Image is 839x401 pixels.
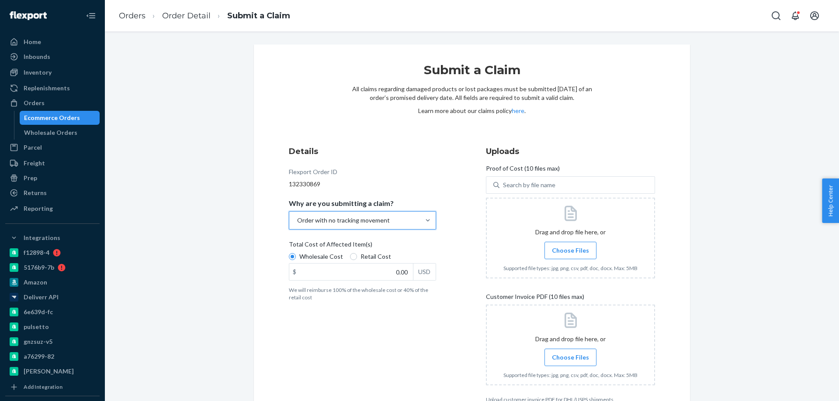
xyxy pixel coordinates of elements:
p: Why are you submitting a claim? [289,199,394,208]
div: Freight [24,159,45,168]
div: 5176b9-7b [24,263,54,272]
span: Total Cost of Affected Item(s) [289,240,372,252]
a: [PERSON_NAME] [5,364,100,378]
div: USD [413,264,436,280]
a: pulsetto [5,320,100,334]
a: 5176b9-7b [5,260,100,274]
div: a76299-82 [24,352,54,361]
button: Integrations [5,231,100,245]
div: pulsetto [24,322,49,331]
div: Wholesale Orders [24,128,77,137]
a: Freight [5,156,100,170]
div: Ecommerce Orders [24,113,80,122]
div: Flexport Order ID [289,168,337,180]
a: Replenishments [5,81,100,95]
div: Inventory [24,68,52,77]
a: here [512,107,524,114]
button: Open notifications [787,7,804,24]
h3: Uploads [486,146,655,157]
span: Proof of Cost (10 files max) [486,164,560,176]
a: Prep [5,171,100,185]
a: Orders [119,11,146,21]
div: Reporting [24,204,53,213]
div: Replenishments [24,84,70,93]
div: Home [24,38,41,46]
a: gnzsuz-v5 [5,335,100,349]
div: Deliverr API [24,293,59,302]
span: Choose Files [552,246,589,255]
a: f12898-4 [5,246,100,260]
h1: Submit a Claim [352,62,592,85]
div: Parcel [24,143,42,152]
div: Add Integration [24,383,62,391]
span: Choose Files [552,353,589,362]
input: Wholesale Cost [289,253,296,260]
a: Ecommerce Orders [20,111,100,125]
a: Wholesale Orders [20,126,100,140]
a: Parcel [5,141,100,154]
div: Orders [24,99,45,107]
div: [PERSON_NAME] [24,367,74,376]
a: Inventory [5,65,100,79]
p: Learn more about our claims policy . [352,106,592,115]
a: Reporting [5,202,100,216]
div: Integrations [24,233,60,242]
div: gnzsuz-v5 [24,337,52,346]
div: Returns [24,189,47,197]
div: 6e639d-fc [24,308,53,316]
a: Add Integration [5,382,100,392]
a: Inbounds [5,50,100,64]
div: Search by file name [503,181,555,189]
span: Customer Invoice PDF (10 files max) [486,292,584,305]
a: 6e639d-fc [5,305,100,319]
button: Open Search Box [767,7,785,24]
a: Order Detail [162,11,211,21]
a: a76299-82 [5,350,100,363]
span: Retail Cost [361,252,391,261]
span: Wholesale Cost [299,252,343,261]
input: $USD [289,264,413,280]
button: Help Center [822,178,839,223]
input: Retail Cost [350,253,357,260]
img: Flexport logo [10,11,47,20]
a: Returns [5,186,100,200]
p: We will reimburse 100% of the wholesale cost or 40% of the retail cost [289,286,436,301]
div: $ [289,264,300,280]
div: Prep [24,174,37,182]
a: Home [5,35,100,49]
ol: breadcrumbs [112,3,297,29]
div: f12898-4 [24,248,49,257]
div: 132330869 [289,180,436,189]
p: All claims regarding damaged products or lost packages must be submitted [DATE] of an order’s pro... [352,85,592,102]
div: Amazon [24,278,47,287]
a: Deliverr API [5,290,100,304]
button: Open account menu [806,7,823,24]
a: Submit a Claim [227,11,290,21]
button: Close Navigation [82,7,100,24]
h3: Details [289,146,436,157]
a: Amazon [5,275,100,289]
a: Orders [5,96,100,110]
div: Order with no tracking movement [297,216,390,225]
div: Inbounds [24,52,50,61]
